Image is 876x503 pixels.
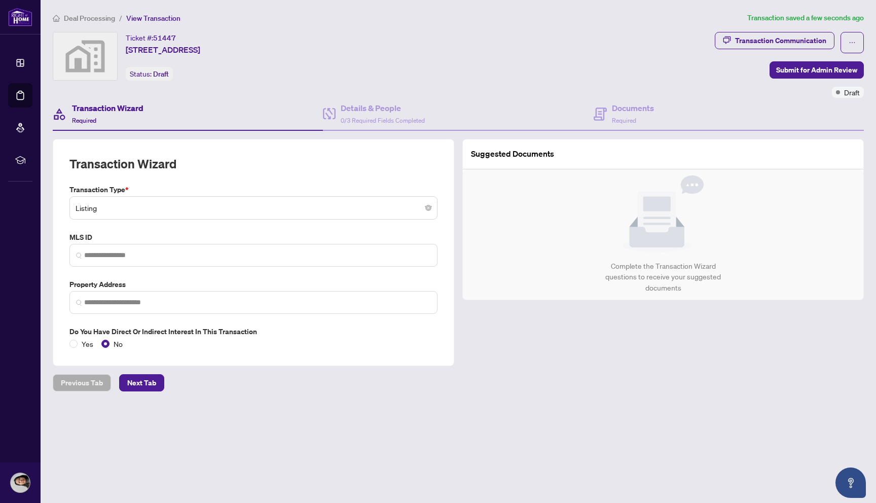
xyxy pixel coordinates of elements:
[471,148,554,160] article: Suggested Documents
[76,300,82,306] img: search_icon
[69,232,437,243] label: MLS ID
[715,32,834,49] button: Transaction Communication
[835,468,866,498] button: Open asap
[76,253,82,259] img: search_icon
[126,44,200,56] span: [STREET_ADDRESS]
[776,62,857,78] span: Submit for Admin Review
[153,69,169,79] span: Draft
[612,102,654,114] h4: Documents
[109,338,127,349] span: No
[11,473,30,492] img: Profile Icon
[72,117,96,124] span: Required
[53,15,60,22] span: home
[53,32,117,80] img: svg%3e
[127,375,156,391] span: Next Tab
[78,338,97,349] span: Yes
[153,33,176,43] span: 51447
[119,12,122,24] li: /
[64,14,115,23] span: Deal Processing
[623,175,704,253] img: Null State Icon
[425,205,431,211] span: close-circle
[72,102,143,114] h4: Transaction Wizard
[69,279,437,290] label: Property Address
[8,8,32,26] img: logo
[735,32,826,49] div: Transaction Communication
[69,326,437,337] label: Do you have direct or indirect interest in this transaction
[69,184,437,195] label: Transaction Type
[126,14,180,23] span: View Transaction
[770,61,864,79] button: Submit for Admin Review
[119,374,164,391] button: Next Tab
[69,156,176,172] h2: Transaction Wizard
[53,374,111,391] button: Previous Tab
[76,198,431,218] span: Listing
[126,67,173,81] div: Status:
[844,87,860,98] span: Draft
[126,32,176,44] div: Ticket #:
[595,261,732,294] div: Complete the Transaction Wizard questions to receive your suggested documents
[849,39,856,46] span: ellipsis
[341,102,425,114] h4: Details & People
[612,117,636,124] span: Required
[747,12,864,24] article: Transaction saved a few seconds ago
[341,117,425,124] span: 0/3 Required Fields Completed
